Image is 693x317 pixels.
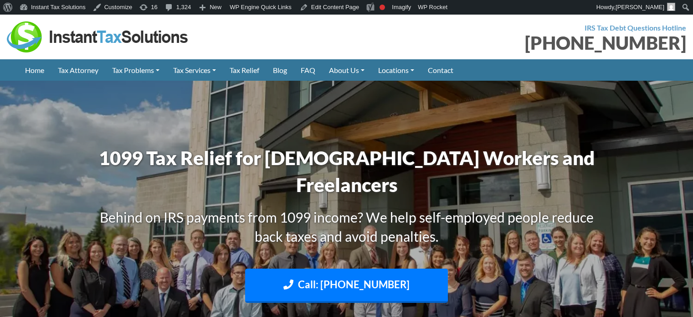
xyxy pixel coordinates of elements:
a: Call: [PHONE_NUMBER] [245,269,448,303]
div: Focus keyphrase not set [380,5,385,10]
img: Instant Tax Solutions Logo [7,21,189,52]
strong: IRS Tax Debt Questions Hotline [585,23,686,32]
div: [PHONE_NUMBER] [354,34,687,52]
span: [PERSON_NAME] [616,4,664,10]
a: FAQ [294,59,322,81]
a: Tax Services [166,59,223,81]
a: Tax Attorney [51,59,105,81]
a: Instant Tax Solutions Logo [7,31,189,40]
a: Contact [421,59,460,81]
a: Home [18,59,51,81]
a: Tax Problems [105,59,166,81]
a: Tax Relief [223,59,266,81]
a: Blog [266,59,294,81]
h1: 1099 Tax Relief for [DEMOGRAPHIC_DATA] Workers and Freelancers [94,145,600,198]
a: About Us [322,59,371,81]
a: Locations [371,59,421,81]
h3: Behind on IRS payments from 1099 income? We help self-employed people reduce back taxes and avoid... [94,208,600,246]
